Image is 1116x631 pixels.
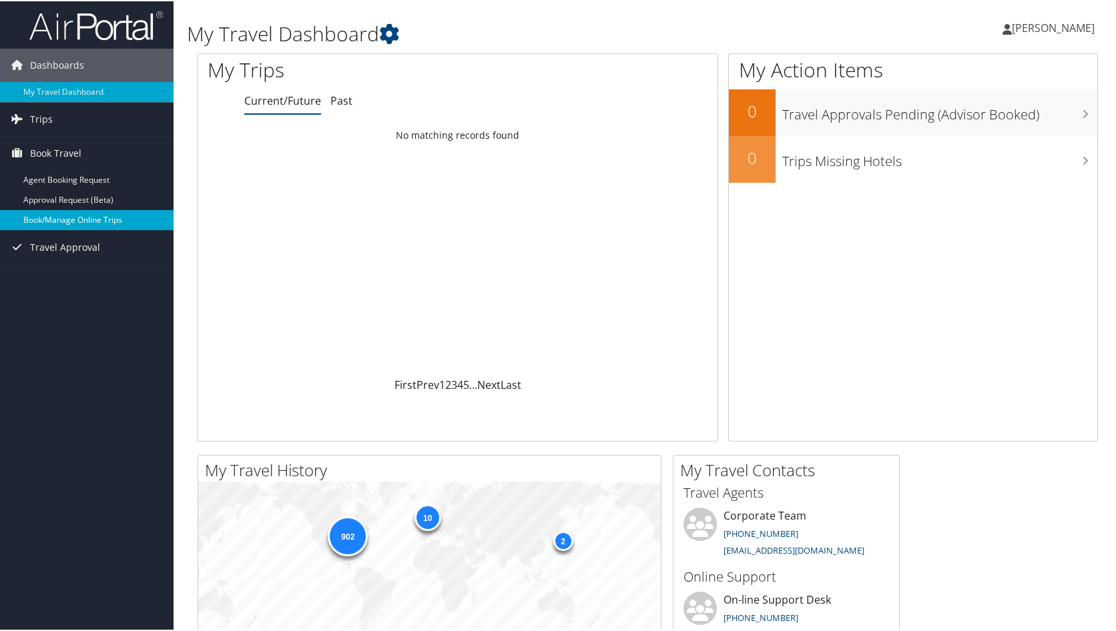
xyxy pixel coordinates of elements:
[416,376,439,391] a: Prev
[782,97,1097,123] h3: Travel Approvals Pending (Advisor Booked)
[729,99,776,121] h2: 0
[205,458,661,480] h2: My Travel History
[683,566,889,585] h3: Online Support
[469,376,477,391] span: …
[439,376,445,391] a: 1
[724,526,798,538] a: [PHONE_NUMBER]
[451,376,457,391] a: 3
[553,530,573,550] div: 2
[30,135,81,169] span: Book Travel
[724,543,864,555] a: [EMAIL_ADDRESS][DOMAIN_NAME]
[729,145,776,168] h2: 0
[729,135,1097,181] a: 0Trips Missing Hotels
[187,19,801,47] h1: My Travel Dashboard
[1003,7,1108,47] a: [PERSON_NAME]
[445,376,451,391] a: 2
[724,610,798,622] a: [PHONE_NUMBER]
[477,376,501,391] a: Next
[782,144,1097,169] h3: Trips Missing Hotels
[729,88,1097,135] a: 0Travel Approvals Pending (Advisor Booked)
[1012,19,1095,34] span: [PERSON_NAME]
[29,9,163,40] img: airportal-logo.png
[330,92,352,107] a: Past
[244,92,321,107] a: Current/Future
[198,122,718,146] td: No matching records found
[457,376,463,391] a: 4
[30,101,53,135] span: Trips
[30,47,84,81] span: Dashboards
[208,55,491,83] h1: My Trips
[683,482,889,501] h3: Travel Agents
[30,229,100,263] span: Travel Approval
[680,458,899,480] h2: My Travel Contacts
[463,376,469,391] a: 5
[394,376,416,391] a: First
[414,503,441,530] div: 10
[328,515,368,555] div: 902
[677,506,896,561] li: Corporate Team
[729,55,1097,83] h1: My Action Items
[501,376,521,391] a: Last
